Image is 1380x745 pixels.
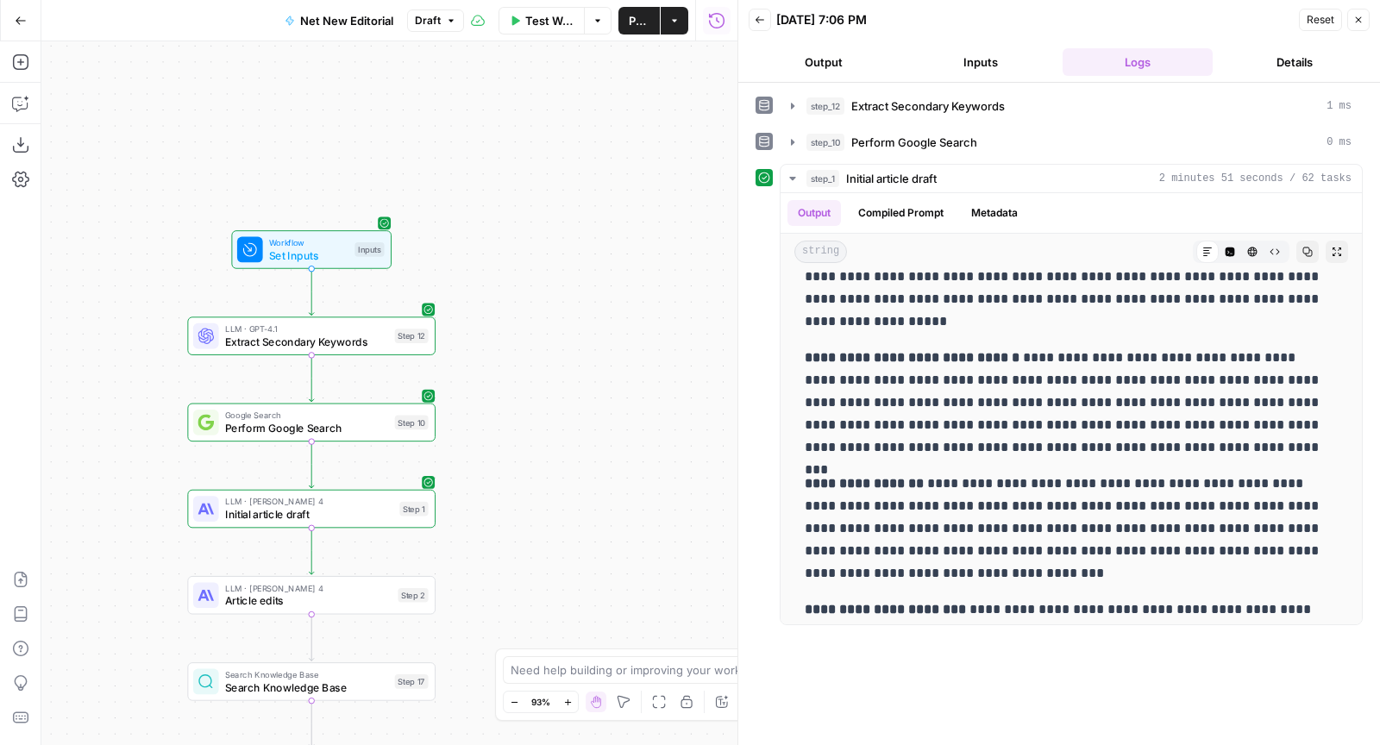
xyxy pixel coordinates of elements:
[781,128,1362,156] button: 0 ms
[225,334,388,350] span: Extract Secondary Keywords
[629,12,649,29] span: Publish
[415,13,441,28] span: Draft
[187,230,436,269] div: WorkflowSet InputsInputs
[225,679,388,696] span: Search Knowledge Base
[848,200,954,226] button: Compiled Prompt
[781,193,1362,624] div: 2 minutes 51 seconds / 62 tasks
[269,247,348,264] span: Set Inputs
[806,170,839,187] span: step_1
[225,506,393,523] span: Initial article draft
[225,322,388,335] span: LLM · GPT-4.1
[851,97,1005,115] span: Extract Secondary Keywords
[1307,12,1334,28] span: Reset
[531,695,550,709] span: 93%
[525,12,574,29] span: Test Workflow
[395,329,429,343] div: Step 12
[787,200,841,226] button: Output
[395,674,429,689] div: Step 17
[399,502,428,516] div: Step 1
[187,662,436,701] div: Search Knowledge BaseSearch Knowledge BaseStep 17
[618,7,660,34] button: Publish
[806,134,844,151] span: step_10
[187,490,436,529] div: LLM · [PERSON_NAME] 4Initial article draftStep 1
[309,614,314,661] g: Edge from step_2 to step_17
[225,581,392,594] span: LLM · [PERSON_NAME] 4
[407,9,464,32] button: Draft
[187,316,436,355] div: LLM · GPT-4.1Extract Secondary KeywordsStep 12
[1063,48,1213,76] button: Logs
[309,527,314,574] g: Edge from step_1 to step_2
[269,236,348,249] span: Workflow
[1159,171,1352,186] span: 2 minutes 51 seconds / 62 tasks
[906,48,1056,76] button: Inputs
[806,97,844,115] span: step_12
[1299,9,1342,31] button: Reset
[961,200,1028,226] button: Metadata
[309,268,314,316] g: Edge from start to step_12
[309,354,314,402] g: Edge from step_12 to step_10
[225,592,392,609] span: Article edits
[1327,98,1352,114] span: 1 ms
[499,7,584,34] button: Test Workflow
[187,576,436,615] div: LLM · [PERSON_NAME] 4Article editsStep 2
[851,134,977,151] span: Perform Google Search
[398,588,428,603] div: Step 2
[187,404,436,442] div: Google SearchPerform Google SearchStep 10
[1327,135,1352,150] span: 0 ms
[225,420,388,436] span: Perform Google Search
[300,12,393,29] span: Net New Editorial
[781,165,1362,192] button: 2 minutes 51 seconds / 62 tasks
[395,415,429,429] div: Step 10
[309,441,314,488] g: Edge from step_10 to step_1
[225,495,393,508] span: LLM · [PERSON_NAME] 4
[274,7,404,34] button: Net New Editorial
[781,92,1362,120] button: 1 ms
[749,48,899,76] button: Output
[225,409,388,422] span: Google Search
[225,668,388,681] span: Search Knowledge Base
[1220,48,1370,76] button: Details
[794,241,847,263] span: string
[846,170,937,187] span: Initial article draft
[354,242,384,257] div: Inputs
